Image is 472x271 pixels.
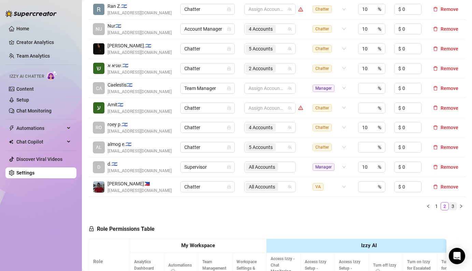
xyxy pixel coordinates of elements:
[249,65,273,72] span: 2 Accounts
[459,204,463,208] span: right
[16,97,29,103] a: Setup
[16,53,50,59] a: Team Analytics
[108,49,172,56] span: [EMAIL_ADDRESS][DOMAIN_NAME]
[108,148,172,154] span: [EMAIL_ADDRESS][DOMAIN_NAME]
[424,202,432,210] li: Previous Page
[449,202,457,210] a: 3
[16,170,34,176] a: Settings
[288,86,292,90] span: team
[96,124,102,131] span: RO
[441,202,449,210] li: 2
[184,103,231,113] span: Chatter
[430,163,461,171] button: Remove
[108,62,172,69] span: שגיא א. 🇮🇱
[313,25,332,33] span: Chatter
[430,123,461,132] button: Remove
[433,202,440,210] a: 1
[227,165,231,169] span: lock
[108,81,172,89] span: Caelestis 🇮🇱
[108,30,172,36] span: [EMAIL_ADDRESS][DOMAIN_NAME]
[184,63,231,74] span: Chatter
[97,163,100,171] span: D
[441,26,458,32] span: Remove
[246,25,276,33] span: 4 Accounts
[430,25,461,33] button: Remove
[249,25,273,33] span: 4 Accounts
[313,124,332,131] span: Chatter
[313,183,324,191] span: VA
[433,145,438,150] span: delete
[181,242,215,249] strong: My Workspace
[433,66,438,71] span: delete
[288,145,292,149] span: team
[96,25,102,33] span: NU
[433,86,438,91] span: delete
[227,125,231,130] span: lock
[227,27,231,31] span: lock
[441,145,458,150] span: Remove
[246,183,278,191] span: All Accounts
[449,248,465,264] div: Open Intercom Messenger
[16,156,62,162] a: Discover Viral Videos
[108,108,172,115] span: [EMAIL_ADDRESS][DOMAIN_NAME]
[108,10,172,16] span: [EMAIL_ADDRESS][DOMAIN_NAME]
[246,123,276,132] span: 4 Accounts
[227,106,231,110] span: lock
[16,37,71,48] a: Creator Analytics
[426,204,430,208] span: left
[441,105,458,111] span: Remove
[249,45,273,52] span: 5 Accounts
[313,65,332,72] span: Chatter
[108,89,172,95] span: [EMAIL_ADDRESS][DOMAIN_NAME]
[108,168,172,174] span: [EMAIL_ADDRESS][DOMAIN_NAME]
[93,43,104,55] img: Chap צ׳אפ
[433,27,438,31] span: delete
[9,139,13,144] img: Chat Copilot
[89,226,94,231] span: lock
[108,160,172,168] span: d. 🇮🇱
[108,180,172,187] span: [PERSON_NAME] 🇵🇭
[298,7,303,12] span: warning
[227,47,231,51] span: lock
[93,102,104,114] img: Amit
[93,4,104,15] img: Ran Zlatkin
[441,46,458,51] span: Remove
[430,84,461,92] button: Remove
[10,73,44,80] span: Izzy AI Chatter
[184,142,231,152] span: Chatter
[108,69,172,76] span: [EMAIL_ADDRESS][DOMAIN_NAME]
[108,42,172,49] span: [PERSON_NAME]. 🇮🇱
[449,202,457,210] li: 3
[441,184,458,190] span: Remove
[108,121,172,128] span: roey p. 🇮🇱
[430,143,461,151] button: Remove
[433,7,438,12] span: delete
[96,85,102,92] span: CA
[313,45,332,52] span: Chatter
[457,202,465,210] button: right
[227,145,231,149] span: lock
[184,4,231,14] span: Chatter
[430,5,461,13] button: Remove
[246,45,276,53] span: 5 Accounts
[288,27,292,31] span: team
[16,86,34,92] a: Content
[9,125,14,131] span: thunderbolt
[432,202,441,210] li: 1
[313,163,334,171] span: Manager
[249,144,273,151] span: 5 Accounts
[16,26,29,31] a: Home
[313,104,332,112] span: Chatter
[433,46,438,51] span: delete
[227,185,231,189] span: lock
[108,128,172,135] span: [EMAIL_ADDRESS][DOMAIN_NAME]
[441,164,458,170] span: Remove
[184,182,231,192] span: Chatter
[441,66,458,71] span: Remove
[246,143,276,151] span: 5 Accounts
[93,181,104,193] img: Nikki
[249,124,273,131] span: 4 Accounts
[288,106,292,110] span: team
[108,22,172,30] span: Nur 🇮🇱
[184,162,231,172] span: Supervisor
